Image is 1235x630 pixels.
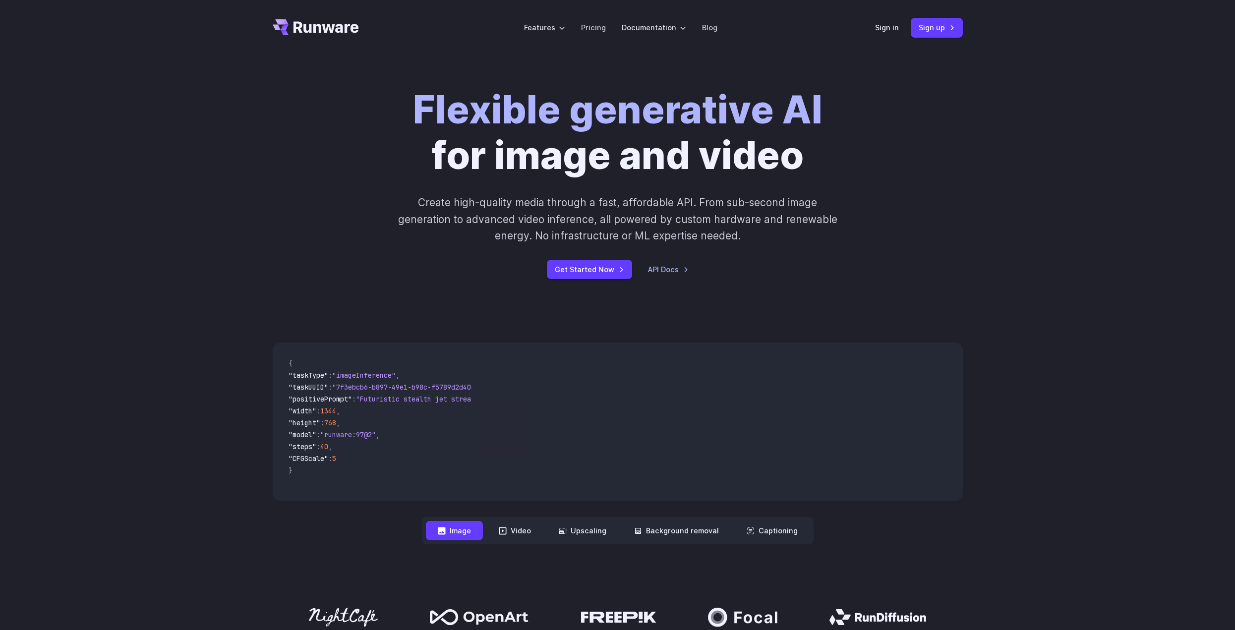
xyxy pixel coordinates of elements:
[316,430,320,439] span: :
[328,383,332,392] span: :
[396,371,400,380] span: ,
[911,18,963,37] a: Sign up
[547,521,618,540] button: Upscaling
[320,418,324,427] span: :
[547,260,632,279] a: Get Started Now
[397,194,838,244] p: Create high-quality media through a fast, affordable API. From sub-second image generation to adv...
[622,22,686,33] label: Documentation
[320,430,376,439] span: "runware:97@2"
[336,406,340,415] span: ,
[273,19,359,35] a: Go to /
[702,22,717,33] a: Blog
[426,521,483,540] button: Image
[328,454,332,463] span: :
[320,442,328,451] span: 40
[875,22,899,33] a: Sign in
[289,406,316,415] span: "width"
[332,454,336,463] span: 5
[289,454,328,463] span: "CFGScale"
[648,264,689,275] a: API Docs
[581,22,606,33] a: Pricing
[289,430,316,439] span: "model"
[324,418,336,427] span: 768
[376,430,380,439] span: ,
[487,521,543,540] button: Video
[289,359,293,368] span: {
[622,521,731,540] button: Background removal
[352,395,356,403] span: :
[289,371,328,380] span: "taskType"
[316,406,320,415] span: :
[289,395,352,403] span: "positivePrompt"
[289,383,328,392] span: "taskUUID"
[735,521,810,540] button: Captioning
[328,371,332,380] span: :
[289,418,320,427] span: "height"
[413,87,823,178] h1: for image and video
[356,395,717,403] span: "Futuristic stealth jet streaking through a neon-lit cityscape with glowing purple exhaust"
[413,87,823,133] strong: Flexible generative AI
[336,418,340,427] span: ,
[332,371,396,380] span: "imageInference"
[524,22,565,33] label: Features
[328,442,332,451] span: ,
[289,442,316,451] span: "steps"
[316,442,320,451] span: :
[332,383,483,392] span: "7f3ebcb6-b897-49e1-b98c-f5789d2d40d7"
[289,466,293,475] span: }
[320,406,336,415] span: 1344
